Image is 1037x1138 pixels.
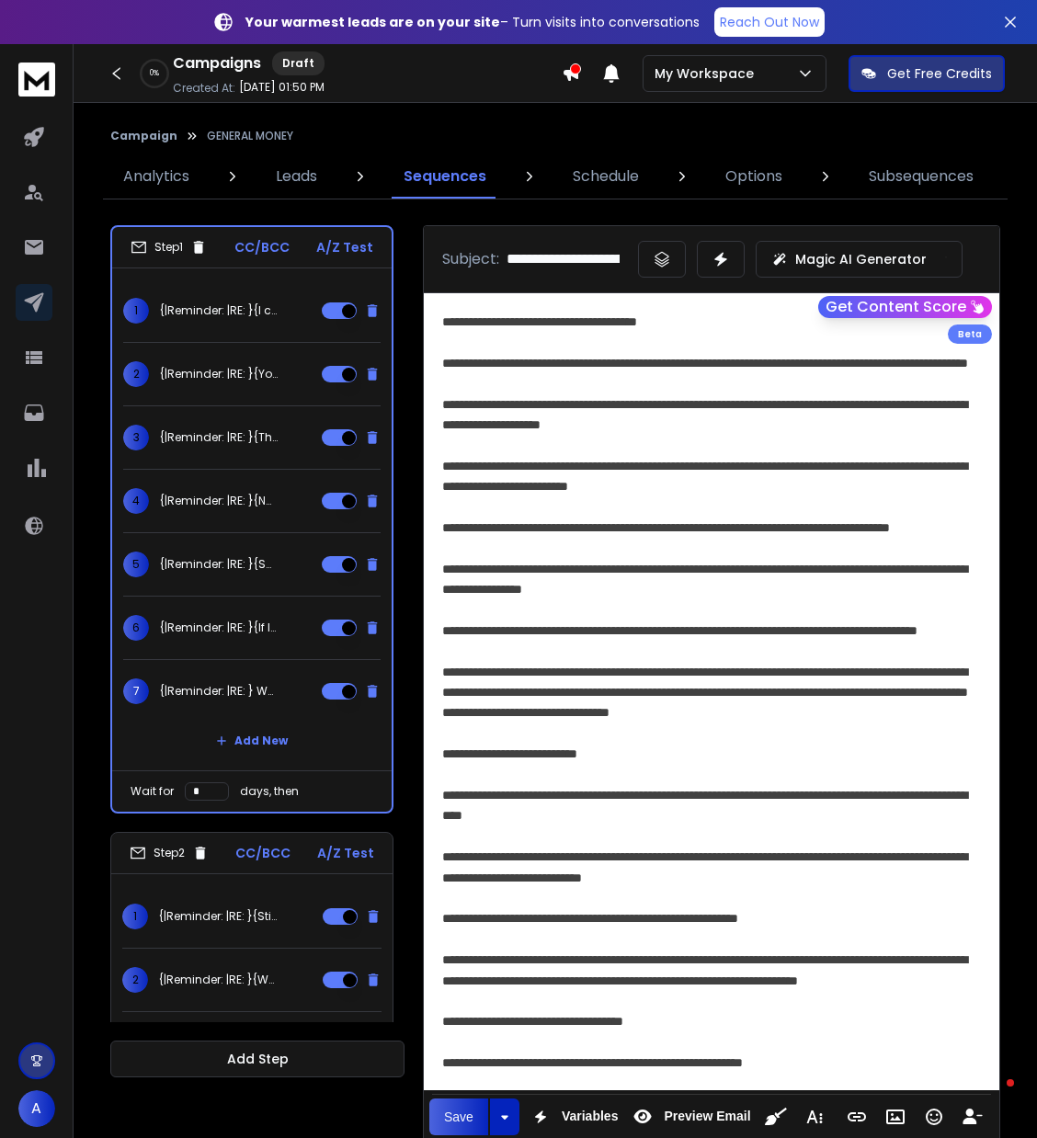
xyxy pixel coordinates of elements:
p: – Turn visits into conversations [245,13,700,31]
p: Created At: [173,81,235,96]
a: Analytics [112,154,200,199]
p: {|Reminder: |RE: }{Saw your profile {{firstName}}|{ {{firstName}} y|Y}ou popped up...|Quick quest... [160,557,278,572]
p: {|Reminder: |RE: } What will you do? [160,684,278,699]
button: More Text [797,1098,832,1135]
h1: Campaigns [173,52,261,74]
a: Subsequences [858,154,985,199]
p: {|Reminder: |RE: }{If I offered {U|you} ${6|4|5}{0|1|2|3|4|5|6|7|8|9}{0|1|2|3|4|5|6|7|8|9}/day no... [160,620,278,635]
span: 1 [123,298,149,324]
p: Schedule [573,165,639,188]
button: Add New [201,723,302,759]
p: Reach Out Now [720,13,819,31]
span: Variables [558,1109,622,1124]
p: My Workspace [655,64,761,83]
p: Sequences [404,165,486,188]
p: Wait for [131,784,174,799]
iframe: Intercom live chat [970,1075,1014,1119]
p: {|Reminder: |RE: }{I call BS|How's it {real|possible} } [160,303,278,318]
a: Schedule [562,154,650,199]
a: Sequences [393,154,497,199]
p: Magic AI Generator [795,250,927,268]
p: CC/BCC [235,844,291,862]
li: Step1CC/BCCA/Z Test1{|Reminder: |RE: }{I call BS|How's it {real|possible} }2{|Reminder: |RE: }{Yo... [110,225,393,814]
button: Variables [523,1098,622,1135]
span: 2 [123,361,149,387]
button: Get Content Score [818,296,992,318]
button: A [18,1090,55,1127]
button: Campaign [110,129,177,143]
p: {|Reminder: |RE: }{Not a sales pitch|Not a guru trick|No fluff — just facts} [160,494,278,508]
div: Step 2 [130,845,209,861]
span: 3 [123,425,149,450]
button: Preview Email [625,1098,754,1135]
p: {|Reminder: |RE: }{Still curious?|Haven’t replied yet…|This part is wild|Forgot to reply?} [159,909,277,924]
span: 6 [123,615,149,641]
a: Reach Out Now [714,7,825,37]
p: A/Z Test [316,238,373,256]
span: 5 [123,552,149,577]
p: Analytics [123,165,189,188]
p: A/Z Test [317,844,374,862]
button: Get Free Credits [849,55,1005,92]
p: Subsequences [869,165,974,188]
a: Options [714,154,793,199]
span: 2 [122,967,148,993]
button: Magic AI Generator [756,241,963,278]
img: logo [18,63,55,97]
p: Options [725,165,782,188]
p: CC/BCC [234,238,290,256]
button: Save [429,1098,488,1135]
button: Add Step [110,1041,405,1077]
span: Preview Email [660,1109,754,1124]
div: Step 1 [131,239,207,256]
p: 0 % [150,68,159,79]
span: 7 [123,678,149,704]
p: Subject: [442,248,499,270]
p: GENERAL MONEY [207,129,293,143]
div: Draft [272,51,325,75]
p: Get Free Credits [887,64,992,83]
p: {|Reminder: |RE: }{You still working hard?|Time to stop hustling?|Working harder than AI?} [160,367,278,381]
p: [DATE] 01:50 PM [239,80,325,95]
span: 1 [122,904,148,929]
p: {|Reminder: |RE: }{The truth about AI|AI {aint|isn’t} coming — it’s HERE|You’re already behind (u... [160,430,278,445]
span: 4 [123,488,149,514]
p: days, then [240,784,299,799]
div: Beta [948,324,992,344]
strong: Your warmest leads are on your site [245,13,500,31]
p: Leads [276,165,317,188]
p: {|Reminder: |RE: }{What if you just replied?|This takes 5 seconds|Let’s make this easy} [159,973,277,987]
a: Leads [265,154,328,199]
